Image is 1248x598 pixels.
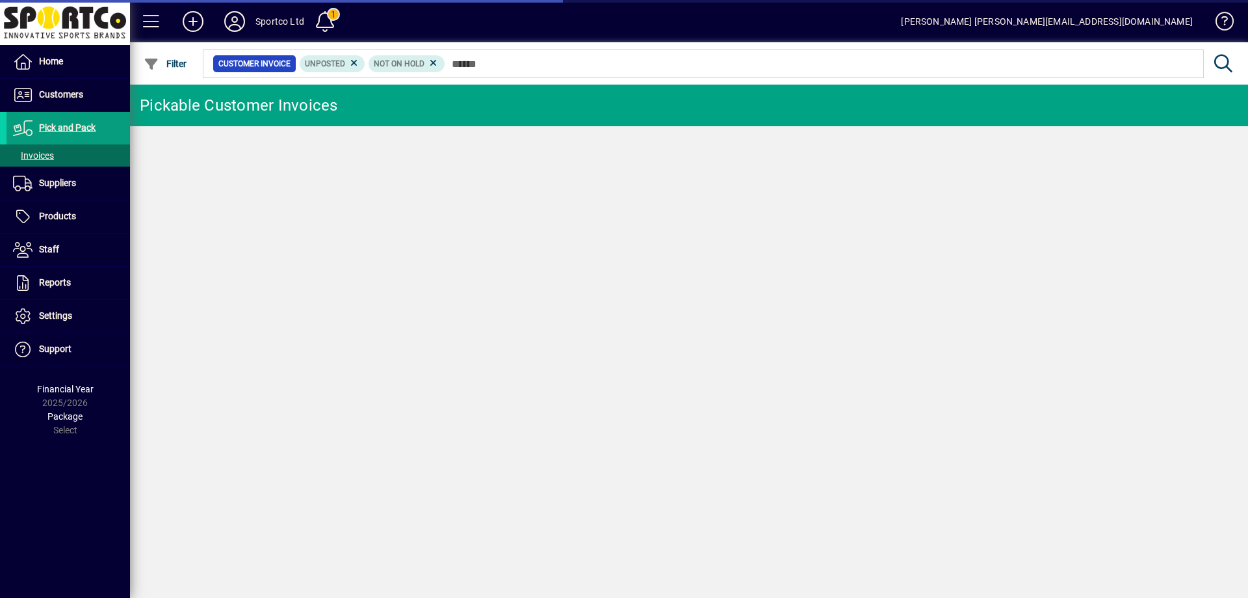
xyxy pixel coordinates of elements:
span: Suppliers [39,178,76,188]
span: Financial Year [37,384,94,394]
a: Reports [6,267,130,299]
button: Add [172,10,214,33]
a: Customers [6,79,130,111]
div: Pickable Customer Invoices [140,95,338,116]
span: Unposted [305,59,345,68]
a: Products [6,200,130,233]
span: Settings [39,310,72,321]
a: Suppliers [6,167,130,200]
a: Knowledge Base [1206,3,1232,45]
span: Filter [144,59,187,69]
span: Customer Invoice [218,57,291,70]
span: Reports [39,277,71,288]
span: Support [39,344,71,354]
a: Settings [6,300,130,333]
a: Staff [6,234,130,266]
span: Customers [39,89,83,100]
a: Invoices [6,144,130,167]
mat-chip: Customer Invoice Status: Unposted [300,55,365,72]
span: Products [39,211,76,221]
button: Profile [214,10,255,33]
a: Support [6,333,130,366]
div: [PERSON_NAME] [PERSON_NAME][EMAIL_ADDRESS][DOMAIN_NAME] [901,11,1193,32]
span: Home [39,56,63,66]
mat-chip: Hold Status: Not On Hold [369,55,445,72]
span: Not On Hold [374,59,424,68]
span: Staff [39,244,59,254]
a: Home [6,46,130,78]
span: Pick and Pack [39,122,96,133]
span: Package [47,411,83,422]
div: Sportco Ltd [255,11,304,32]
span: Invoices [13,150,54,161]
button: Filter [140,52,190,75]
